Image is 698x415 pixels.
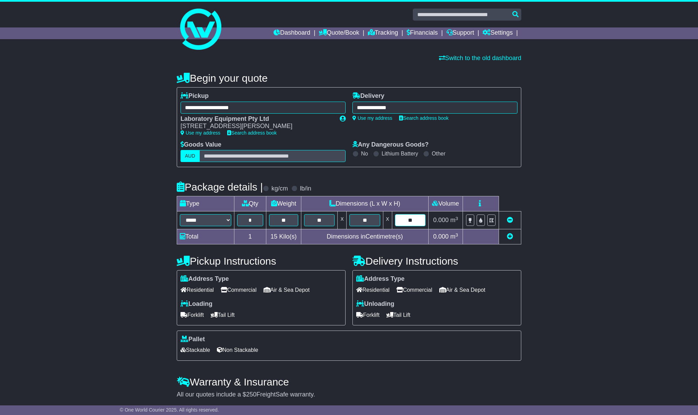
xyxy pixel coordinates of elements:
label: kg/cm [271,185,288,193]
span: Commercial [396,285,432,295]
span: Air & Sea Depot [439,285,486,295]
a: Switch to the old dashboard [439,55,521,61]
label: Any Dangerous Goods? [352,141,429,149]
label: Other [432,150,445,157]
td: x [338,211,347,229]
td: Weight [266,196,301,211]
sup: 3 [455,216,458,221]
a: Support [446,27,474,39]
span: Forklift [181,310,204,320]
span: 0.000 [433,217,449,223]
span: 15 [270,233,277,240]
h4: Package details | [177,181,263,193]
label: Goods Value [181,141,221,149]
a: Dashboard [274,27,310,39]
a: Search address book [399,115,449,121]
label: Loading [181,300,212,308]
a: Add new item [507,233,513,240]
label: Address Type [181,275,229,283]
a: Remove this item [507,217,513,223]
span: Stackable [181,345,210,355]
a: Tracking [368,27,398,39]
a: Settings [482,27,513,39]
div: [STREET_ADDRESS][PERSON_NAME] [181,123,333,130]
span: m [450,233,458,240]
td: x [383,211,392,229]
span: Non Stackable [217,345,258,355]
label: No [361,150,368,157]
div: Laboratory Equipment Pty Ltd [181,115,333,123]
span: Commercial [221,285,256,295]
label: Lithium Battery [382,150,418,157]
label: Address Type [356,275,405,283]
label: Pickup [181,92,209,100]
label: AUD [181,150,200,162]
td: 1 [234,229,266,244]
span: Forklift [356,310,380,320]
h4: Begin your quote [177,72,521,84]
div: All our quotes include a $ FreightSafe warranty. [177,391,521,399]
span: 0.000 [433,233,449,240]
td: Dimensions in Centimetre(s) [301,229,429,244]
a: Quote/Book [319,27,359,39]
span: Tail Lift [211,310,235,320]
a: Search address book [227,130,277,136]
sup: 3 [455,232,458,238]
label: Unloading [356,300,394,308]
span: © One World Courier 2025. All rights reserved. [120,407,219,413]
td: Volume [428,196,463,211]
label: Pallet [181,336,205,343]
a: Financials [407,27,438,39]
h4: Warranty & Insurance [177,376,521,388]
span: Residential [356,285,389,295]
td: Type [177,196,234,211]
a: Use my address [352,115,392,121]
a: Use my address [181,130,220,136]
td: Total [177,229,234,244]
span: 250 [246,391,256,398]
h4: Pickup Instructions [177,255,346,267]
span: m [450,217,458,223]
span: Tail Lift [386,310,410,320]
td: Kilo(s) [266,229,301,244]
label: lb/in [300,185,311,193]
label: Delivery [352,92,384,100]
h4: Delivery Instructions [352,255,521,267]
td: Dimensions (L x W x H) [301,196,429,211]
td: Qty [234,196,266,211]
span: Air & Sea Depot [264,285,310,295]
span: Residential [181,285,214,295]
